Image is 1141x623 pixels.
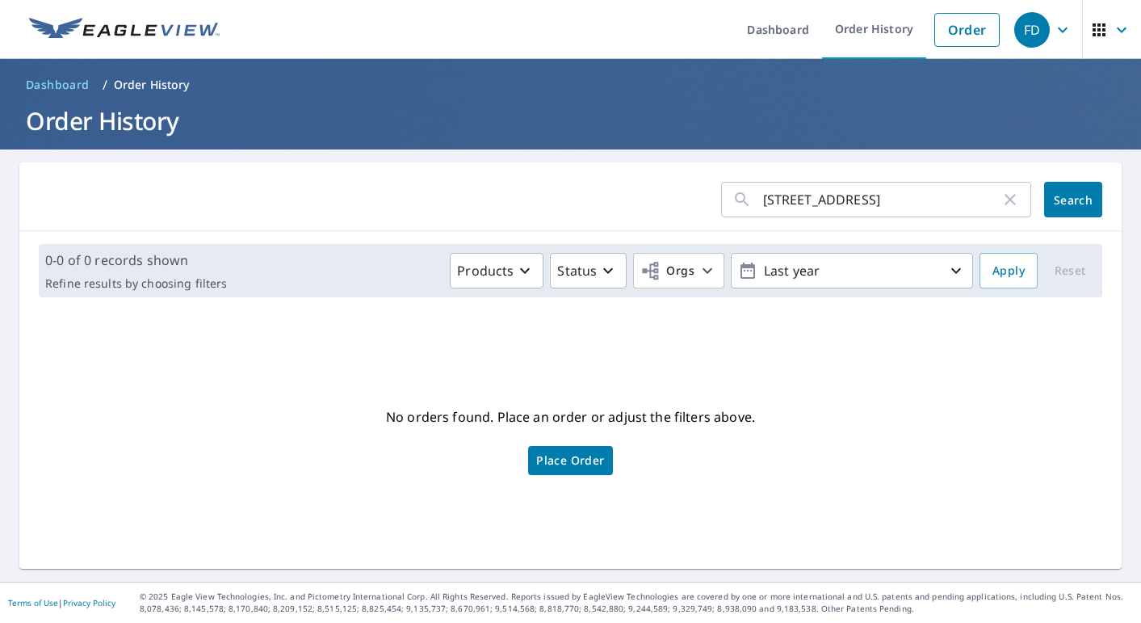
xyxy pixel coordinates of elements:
input: Address, Report #, Claim ID, etc. [763,177,1000,222]
button: Search [1044,182,1102,217]
p: No orders found. Place an order or adjust the filters above. [386,404,755,430]
span: Apply [992,261,1025,281]
nav: breadcrumb [19,72,1122,98]
span: Place Order [536,457,604,465]
button: Last year [731,253,973,288]
button: Apply [979,253,1038,288]
p: | [8,598,115,608]
a: Terms of Use [8,597,58,608]
p: Last year [757,257,946,285]
a: Dashboard [19,72,96,98]
button: Products [450,253,543,288]
button: Orgs [633,253,724,288]
a: Place Order [528,446,612,475]
span: Search [1057,192,1089,208]
div: FD [1014,12,1050,48]
p: Status [557,261,597,280]
p: 0-0 of 0 records shown [45,250,227,270]
li: / [103,75,107,95]
img: EV Logo [29,18,220,42]
button: Status [550,253,627,288]
p: Order History [114,77,190,93]
h1: Order History [19,104,1122,137]
span: Orgs [640,261,694,281]
span: Dashboard [26,77,90,93]
p: © 2025 Eagle View Technologies, Inc. and Pictometry International Corp. All Rights Reserved. Repo... [140,591,1133,615]
p: Products [457,261,514,280]
a: Order [934,13,1000,47]
p: Refine results by choosing filters [45,276,227,291]
a: Privacy Policy [63,597,115,608]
